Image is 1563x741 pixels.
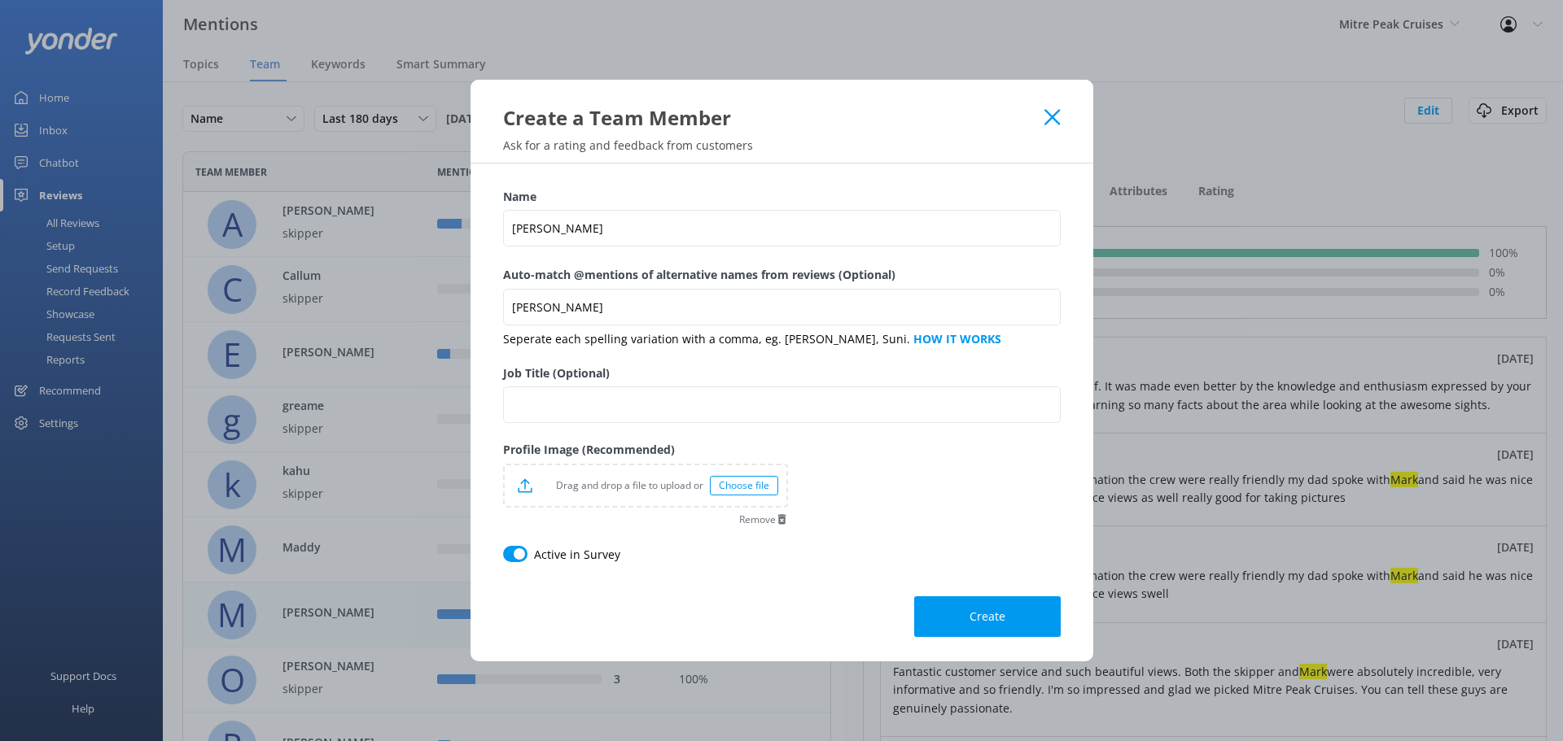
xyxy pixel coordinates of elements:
[503,188,1061,206] label: Name
[503,266,1061,284] label: Auto-match @mentions of alternative names from reviews (Optional)
[503,364,1061,382] label: Job Title (Optional)
[970,608,1005,625] span: Create
[739,515,776,525] span: Remove
[532,477,710,493] p: Drag and drop a file to upload or
[739,513,788,525] button: Remove
[534,546,620,564] label: Active in Survey
[503,104,1045,131] div: Create a Team Member
[503,441,788,459] label: Profile Image (Recommended)
[1044,109,1060,125] button: Close
[471,137,1093,153] p: Ask for a rating and feedback from customers
[503,330,1061,348] p: Seperate each spelling variation with a comma, eg. [PERSON_NAME], Suni.
[710,476,778,495] div: Choose file
[914,596,1061,637] button: Create
[913,331,1001,347] a: HOW IT WORKS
